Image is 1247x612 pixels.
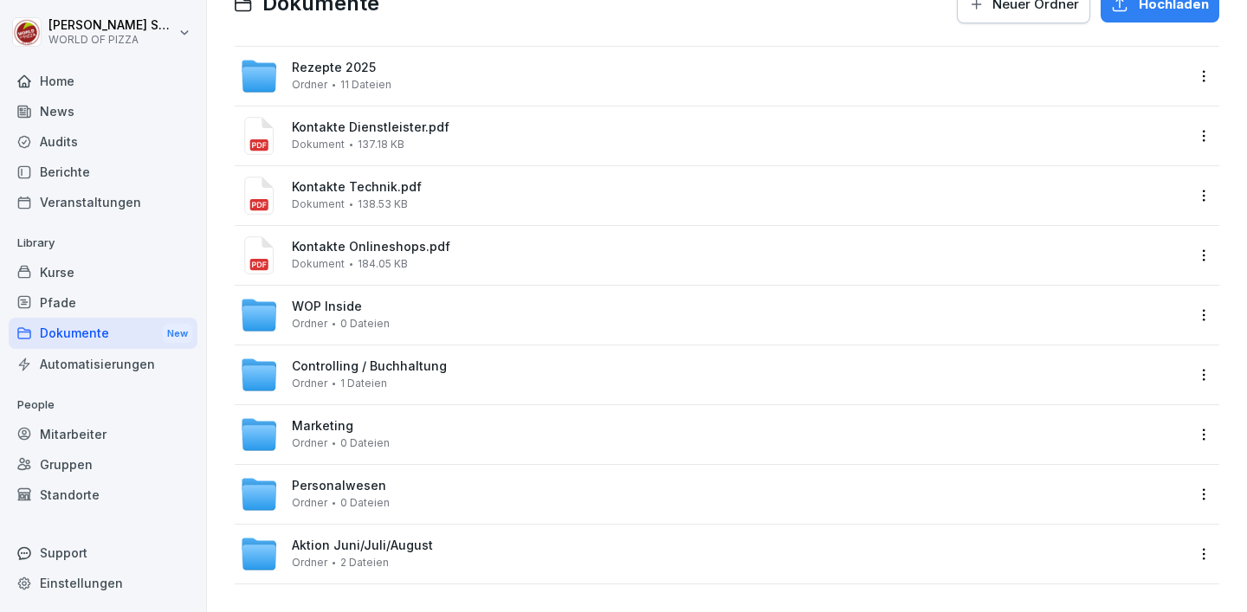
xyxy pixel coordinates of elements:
span: Ordner [292,437,327,449]
span: 0 Dateien [340,497,390,509]
a: Veranstaltungen [9,187,197,217]
div: New [163,324,192,344]
span: WOP Inside [292,300,362,314]
span: Ordner [292,497,327,509]
span: 0 Dateien [340,437,390,449]
span: Marketing [292,419,353,434]
span: Ordner [292,79,327,91]
span: Kontakte Technik.pdf [292,180,1186,195]
span: 184.05 KB [358,258,408,270]
a: WOP InsideOrdner0 Dateien [235,286,1192,345]
span: Personalwesen [292,479,386,493]
a: Kurse [9,257,197,287]
a: Berichte [9,157,197,187]
span: Dokument [292,139,345,151]
span: 137.18 KB [358,139,404,151]
span: 0 Dateien [340,318,390,330]
a: DokumenteNew [9,318,197,350]
a: Automatisierungen [9,349,197,379]
span: Ordner [292,557,327,569]
p: WORLD OF PIZZA [48,34,175,46]
span: 11 Dateien [340,79,391,91]
span: Dokument [292,258,345,270]
span: Controlling / Buchhaltung [292,359,447,374]
span: Rezepte 2025 [292,61,376,75]
a: Aktion Juni/Juli/AugustOrdner2 Dateien [235,525,1192,583]
a: Rezepte 2025Ordner11 Dateien [235,47,1192,106]
a: News [9,96,197,126]
a: PersonalwesenOrdner0 Dateien [235,465,1192,524]
span: Ordner [292,377,327,390]
span: 2 Dateien [340,557,389,569]
a: Mitarbeiter [9,419,197,449]
a: Standorte [9,480,197,510]
span: 1 Dateien [340,377,387,390]
a: Einstellungen [9,568,197,598]
span: Dokument [292,198,345,210]
p: [PERSON_NAME] Sumhayev [48,18,175,33]
span: 138.53 KB [358,198,408,210]
span: Aktion Juni/Juli/August [292,538,433,553]
div: Dokumente [9,318,197,350]
span: Kontakte Onlineshops.pdf [292,240,1186,254]
a: MarketingOrdner0 Dateien [235,405,1192,464]
span: Kontakte Dienstleister.pdf [292,120,1186,135]
a: Home [9,66,197,96]
a: Gruppen [9,449,197,480]
div: Support [9,538,197,568]
a: Pfade [9,287,197,318]
span: Ordner [292,318,327,330]
a: Audits [9,126,197,157]
a: Controlling / BuchhaltungOrdner1 Dateien [235,345,1192,404]
p: Library [9,229,197,257]
p: People [9,391,197,419]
